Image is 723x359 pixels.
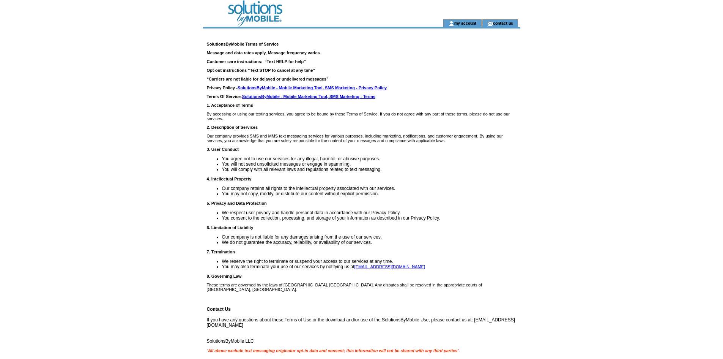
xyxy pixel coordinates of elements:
[207,112,520,121] p: By accessing or using our texting services, you agree to be bound by these Terms of Service. If y...
[207,274,242,278] strong: 8. Governing Law
[207,134,520,143] p: Our company provides SMS and MMS text messaging services for various purposes, including marketin...
[222,240,520,245] li: We do not guarantee the accuracy, reliability, or availability of our services.
[207,51,320,55] strong: Message and data rates apply, Message frequency varies
[207,201,267,206] strong: 5. Privacy and Data Protection
[222,264,520,269] li: You may also terminate your use of our services by notifying us at
[222,234,520,240] li: Our company is not liable for any damages arising from the use of our services.
[222,210,520,215] li: We respect user privacy and handle personal data in accordance with our Privacy Policy.
[222,167,520,172] li: You will comply with all relevant laws and regulations related to text messaging.
[207,68,315,73] strong: Opt-out instructions “Text STOP to cancel at any time”
[207,147,239,152] strong: 3. User Conduct
[222,156,520,161] li: You agree not to use our services for any illegal, harmful, or abusive purposes.
[207,94,375,99] strong: Terms Of Service-
[242,94,375,99] a: SolutionsByMobile - Mobile Marketing Tool, SMS Marketing - Terms
[222,186,520,191] li: Our company retains all rights to the intellectual property associated with our services.
[207,77,329,81] strong: “Carriers are not liable for delayed or undelivered messages”
[207,348,460,353] em: “ ”.
[238,85,387,90] a: SolutionsByMobile - Mobile Marketing Tool, SMS Marketing - Privacy Policy
[207,42,279,46] strong: SolutionsByMobile Terms of Service
[207,85,387,90] strong: Privacy Policy -
[487,21,493,27] img: contact_us_icon.gif;jsessionid=3331D56BDFC0D9B1118A3B708A96BA0F
[207,307,231,312] strong: Contact Us
[207,103,253,108] strong: 1. Acceptance of Terms
[208,348,457,353] strong: All above exclude text messaging originator opt-in data and consent; this information will not be...
[207,250,235,254] strong: 7. Termination
[222,259,520,264] li: We reserve the right to terminate or suspend your access to our services at any time.
[207,42,520,353] span: If you have any questions about these Terms of Use or the download and/or use of the SolutionsByM...
[207,59,306,64] strong: Customer care instructions: “Text HELP for help”
[222,161,520,167] li: You will not send unsolicited messages or engage in spamming.
[449,21,454,27] img: account_icon.gif;jsessionid=3331D56BDFC0D9B1118A3B708A96BA0F
[207,177,252,181] strong: 4. Intellectual Property
[354,264,425,269] a: [EMAIL_ADDRESS][DOMAIN_NAME]
[222,191,520,196] li: You may not copy, modify, or distribute our content without explicit permission.
[454,21,476,25] a: my account
[493,21,513,25] a: contact us
[222,215,520,221] li: You consent to the collection, processing, and storage of your information as described in our Pr...
[207,225,254,230] strong: 6. Limitation of Liability
[207,125,258,130] strong: 2. Description of Services
[207,283,520,292] p: These terms are governed by the laws of [GEOGRAPHIC_DATA], [GEOGRAPHIC_DATA]. Any disputes shall ...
